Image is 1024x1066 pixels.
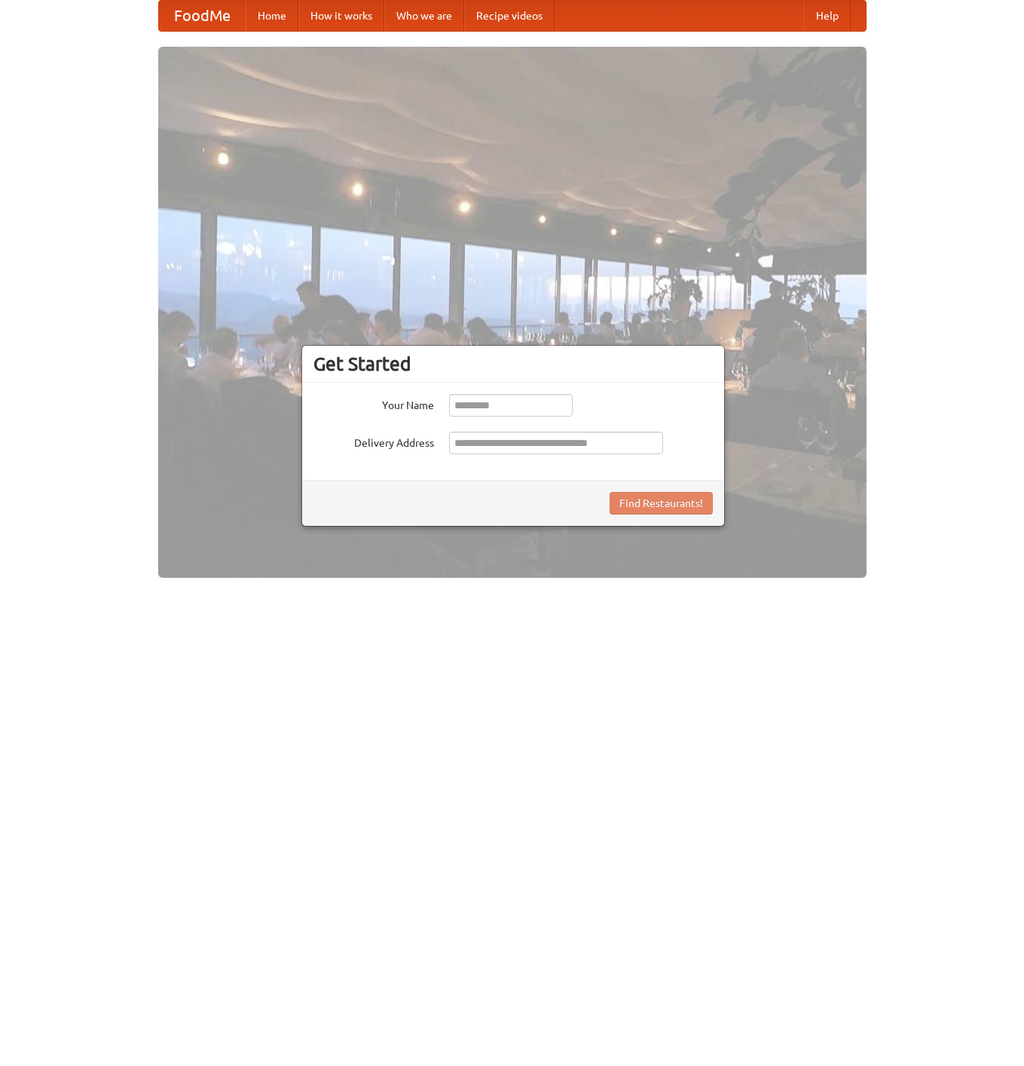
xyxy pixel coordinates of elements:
[313,394,434,413] label: Your Name
[464,1,555,31] a: Recipe videos
[159,1,246,31] a: FoodMe
[384,1,464,31] a: Who we are
[298,1,384,31] a: How it works
[313,353,713,375] h3: Get Started
[313,432,434,451] label: Delivery Address
[246,1,298,31] a: Home
[804,1,851,31] a: Help
[610,492,713,515] button: Find Restaurants!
